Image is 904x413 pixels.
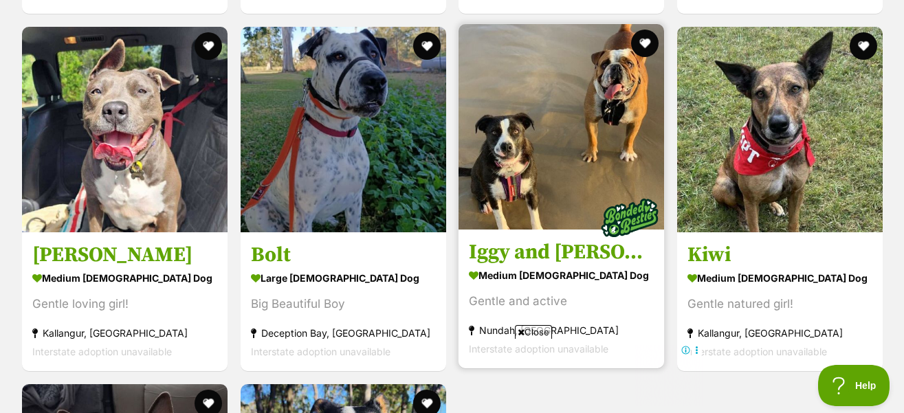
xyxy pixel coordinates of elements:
[849,32,877,60] button: favourite
[469,265,654,285] div: medium [DEMOGRAPHIC_DATA] Dog
[251,268,436,288] div: large [DEMOGRAPHIC_DATA] Dog
[251,324,436,342] div: Deception Bay, [GEOGRAPHIC_DATA]
[32,324,217,342] div: Kallangur, [GEOGRAPHIC_DATA]
[32,346,172,357] span: Interstate adoption unavailable
[469,321,654,339] div: Nundah, [GEOGRAPHIC_DATA]
[195,32,222,60] button: favourite
[677,232,883,371] a: Kiwi medium [DEMOGRAPHIC_DATA] Dog Gentle natured girl! Kallangur, [GEOGRAPHIC_DATA] Interstate a...
[22,27,228,232] img: Charlie
[459,24,664,230] img: Iggy and Lou Lou
[687,295,872,313] div: Gentle natured girl!
[32,268,217,288] div: medium [DEMOGRAPHIC_DATA] Dog
[241,27,446,232] img: Bolt
[459,229,664,368] a: Iggy and [PERSON_NAME] [PERSON_NAME] medium [DEMOGRAPHIC_DATA] Dog Gentle and active Nundah, [GEO...
[687,346,827,357] span: Interstate adoption unavailable
[241,232,446,371] a: Bolt large [DEMOGRAPHIC_DATA] Dog Big Beautiful Boy Deception Bay, [GEOGRAPHIC_DATA] Interstate a...
[515,325,552,339] span: Close
[251,242,436,268] h3: Bolt
[469,239,654,265] h3: Iggy and [PERSON_NAME] [PERSON_NAME]
[677,27,883,232] img: Kiwi
[32,242,217,268] h3: [PERSON_NAME]
[202,344,703,406] iframe: Advertisement
[687,242,872,268] h3: Kiwi
[631,30,659,57] button: favourite
[469,292,654,311] div: Gentle and active
[32,295,217,313] div: Gentle loving girl!
[251,295,436,313] div: Big Beautiful Boy
[595,183,664,252] img: bonded besties
[687,324,872,342] div: Kallangur, [GEOGRAPHIC_DATA]
[818,365,890,406] iframe: Help Scout Beacon - Open
[412,32,440,60] button: favourite
[687,268,872,288] div: medium [DEMOGRAPHIC_DATA] Dog
[22,232,228,371] a: [PERSON_NAME] medium [DEMOGRAPHIC_DATA] Dog Gentle loving girl! Kallangur, [GEOGRAPHIC_DATA] Inte...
